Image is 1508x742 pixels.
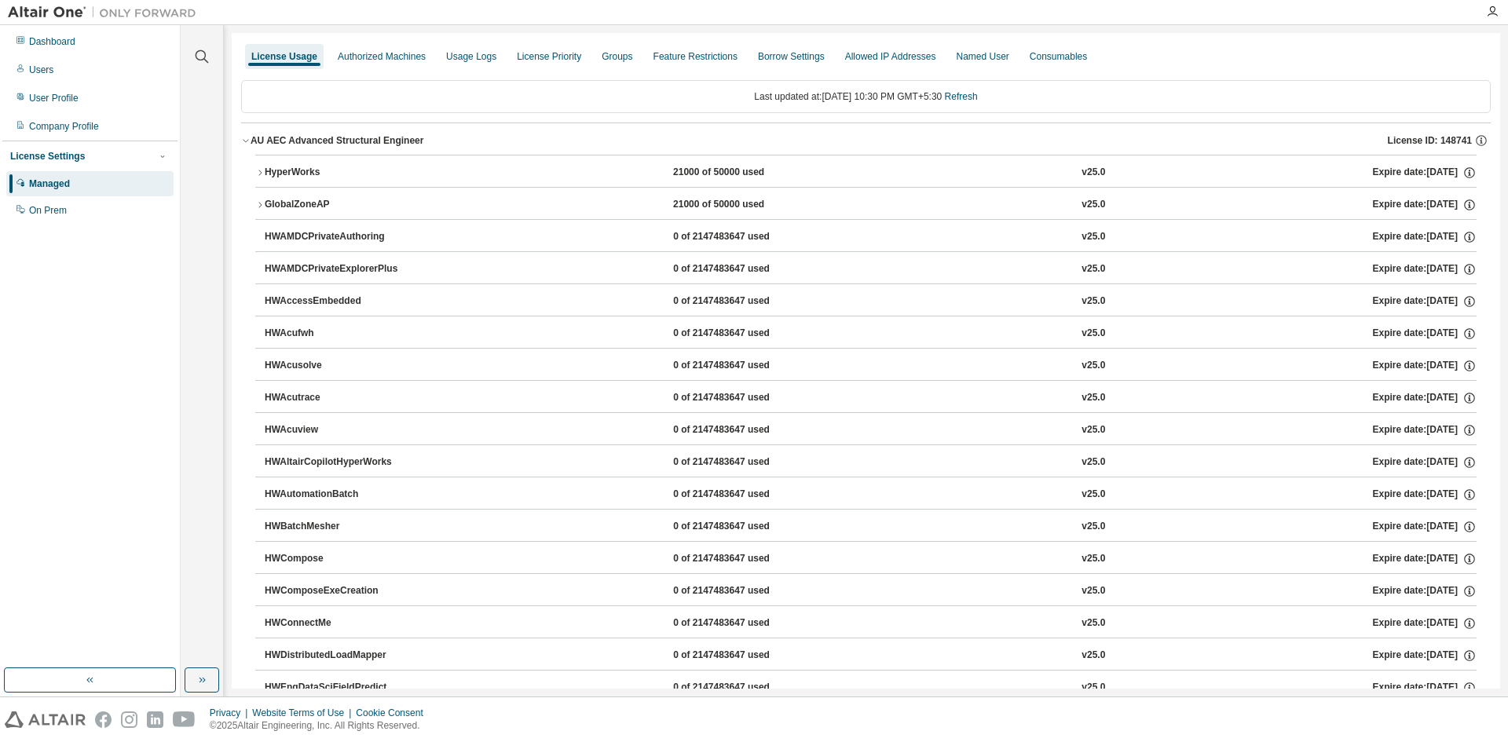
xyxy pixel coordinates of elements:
[265,542,1477,576] button: HWCompose0 of 2147483647 usedv25.0Expire date:[DATE]
[1082,230,1105,244] div: v25.0
[758,50,825,63] div: Borrow Settings
[265,284,1477,319] button: HWAccessEmbedded0 of 2147483647 usedv25.0Expire date:[DATE]
[1373,391,1477,405] div: Expire date: [DATE]
[265,552,406,566] div: HWCompose
[265,198,406,212] div: GlobalZoneAP
[265,391,406,405] div: HWAcutrace
[265,316,1477,351] button: HWAcufwh0 of 2147483647 usedv25.0Expire date:[DATE]
[29,204,67,217] div: On Prem
[5,711,86,728] img: altair_logo.svg
[265,359,406,373] div: HWAcusolve
[1373,584,1477,598] div: Expire date: [DATE]
[1082,584,1105,598] div: v25.0
[945,91,978,102] a: Refresh
[265,606,1477,641] button: HWConnectMe0 of 2147483647 usedv25.0Expire date:[DATE]
[673,488,814,502] div: 0 of 2147483647 used
[251,134,424,147] div: AU AEC Advanced Structural Engineer
[1082,359,1105,373] div: v25.0
[1373,488,1477,502] div: Expire date: [DATE]
[673,262,814,276] div: 0 of 2147483647 used
[29,120,99,133] div: Company Profile
[673,423,814,437] div: 0 of 2147483647 used
[673,198,814,212] div: 21000 of 50000 used
[1082,198,1105,212] div: v25.0
[10,150,85,163] div: License Settings
[173,711,196,728] img: youtube.svg
[241,123,1491,158] button: AU AEC Advanced Structural EngineerLicense ID: 148741
[265,616,406,631] div: HWConnectMe
[95,711,112,728] img: facebook.svg
[673,294,814,309] div: 0 of 2147483647 used
[356,707,432,719] div: Cookie Consent
[1082,327,1105,341] div: v25.0
[255,155,1477,190] button: HyperWorks21000 of 50000 usedv25.0Expire date:[DATE]
[673,681,814,695] div: 0 of 2147483647 used
[1373,455,1477,470] div: Expire date: [DATE]
[1373,262,1477,276] div: Expire date: [DATE]
[265,681,406,695] div: HWEngDataSciFieldPredict
[265,413,1477,448] button: HWAcuview0 of 2147483647 usedv25.0Expire date:[DATE]
[265,230,406,244] div: HWAMDCPrivateAuthoring
[1388,134,1472,147] span: License ID: 148741
[1373,327,1477,341] div: Expire date: [DATE]
[29,92,79,104] div: User Profile
[265,638,1477,673] button: HWDistributedLoadMapper0 of 2147483647 usedv25.0Expire date:[DATE]
[1373,294,1477,309] div: Expire date: [DATE]
[265,166,406,180] div: HyperWorks
[1030,50,1087,63] div: Consumables
[29,64,53,76] div: Users
[265,220,1477,254] button: HWAMDCPrivateAuthoring0 of 2147483647 usedv25.0Expire date:[DATE]
[673,327,814,341] div: 0 of 2147483647 used
[1373,359,1477,373] div: Expire date: [DATE]
[1082,294,1105,309] div: v25.0
[8,5,204,20] img: Altair One
[1373,198,1477,212] div: Expire date: [DATE]
[1082,649,1105,663] div: v25.0
[265,584,406,598] div: HWComposeExeCreation
[673,391,814,405] div: 0 of 2147483647 used
[673,230,814,244] div: 0 of 2147483647 used
[1373,649,1477,663] div: Expire date: [DATE]
[1082,391,1105,405] div: v25.0
[517,50,581,63] div: License Priority
[1373,616,1477,631] div: Expire date: [DATE]
[265,294,406,309] div: HWAccessEmbedded
[673,166,814,180] div: 21000 of 50000 used
[265,262,406,276] div: HWAMDCPrivateExplorerPlus
[265,671,1477,705] button: HWEngDataSciFieldPredict0 of 2147483647 usedv25.0Expire date:[DATE]
[1082,520,1105,534] div: v25.0
[265,510,1477,544] button: HWBatchMesher0 of 2147483647 usedv25.0Expire date:[DATE]
[210,719,433,733] p: © 2025 Altair Engineering, Inc. All Rights Reserved.
[673,584,814,598] div: 0 of 2147483647 used
[121,711,137,728] img: instagram.svg
[265,381,1477,415] button: HWAcutrace0 of 2147483647 usedv25.0Expire date:[DATE]
[265,423,406,437] div: HWAcuview
[1373,681,1477,695] div: Expire date: [DATE]
[602,50,632,63] div: Groups
[1082,616,1105,631] div: v25.0
[338,50,426,63] div: Authorized Machines
[265,327,406,341] div: HWAcufwh
[673,552,814,566] div: 0 of 2147483647 used
[241,80,1491,113] div: Last updated at: [DATE] 10:30 PM GMT+5:30
[1082,166,1105,180] div: v25.0
[265,488,406,502] div: HWAutomationBatch
[265,349,1477,383] button: HWAcusolve0 of 2147483647 usedv25.0Expire date:[DATE]
[29,35,75,48] div: Dashboard
[673,649,814,663] div: 0 of 2147483647 used
[29,177,70,190] div: Managed
[956,50,1008,63] div: Named User
[252,707,356,719] div: Website Terms of Use
[255,188,1477,222] button: GlobalZoneAP21000 of 50000 usedv25.0Expire date:[DATE]
[1082,455,1105,470] div: v25.0
[1082,488,1105,502] div: v25.0
[1373,230,1477,244] div: Expire date: [DATE]
[653,50,738,63] div: Feature Restrictions
[673,359,814,373] div: 0 of 2147483647 used
[446,50,496,63] div: Usage Logs
[1373,552,1477,566] div: Expire date: [DATE]
[673,520,814,534] div: 0 of 2147483647 used
[147,711,163,728] img: linkedin.svg
[673,455,814,470] div: 0 of 2147483647 used
[265,477,1477,512] button: HWAutomationBatch0 of 2147483647 usedv25.0Expire date:[DATE]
